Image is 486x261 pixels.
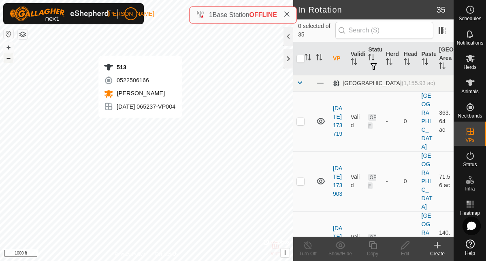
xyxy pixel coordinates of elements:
div: - [386,117,397,126]
p-sorticon: Activate to sort [439,64,446,70]
th: Validity [347,42,365,75]
span: Herds [463,65,476,70]
span: OFF [368,114,376,129]
button: – [4,53,13,63]
span: VPs [465,138,474,143]
a: Privacy Policy [115,250,145,258]
a: Contact Us [155,250,179,258]
span: 1 [209,11,213,18]
p-sorticon: Activate to sort [386,60,392,66]
span: OFFLINE [249,11,277,18]
h2: In Rotation [298,5,437,15]
span: Infra [465,186,475,191]
th: Status [365,42,383,75]
div: 513 [104,62,175,72]
td: 0 [401,151,418,211]
p-sorticon: Activate to sort [368,55,375,62]
span: [PERSON_NAME] [107,10,154,18]
td: 0 [401,91,418,151]
p-sorticon: Activate to sort [404,60,410,66]
td: Valid [347,91,365,151]
div: - [386,177,397,186]
span: 35 [437,4,446,16]
a: [GEOGRAPHIC_DATA] [422,92,433,150]
p-sorticon: Activate to sort [305,55,311,62]
td: 71.56 ac [436,151,454,211]
span: Notifications [457,41,483,45]
button: Reset Map [4,29,13,39]
span: Neckbands [458,113,482,118]
span: Heatmap [460,211,480,216]
span: Schedules [458,16,481,21]
span: [PERSON_NAME] [115,90,165,96]
a: Help [454,236,486,259]
p-sorticon: Activate to sort [351,60,357,66]
a: [GEOGRAPHIC_DATA] [422,152,433,210]
th: VP [330,42,347,75]
span: Base Station [213,11,249,18]
input: Search (S) [335,22,433,39]
div: Create [421,250,454,257]
a: [DATE] 173719 [333,105,342,137]
div: 0522506166 [104,75,175,85]
span: OFF [368,174,376,189]
th: [GEOGRAPHIC_DATA] Area [436,42,454,75]
div: [DATE] 065237-VP004 [104,102,175,111]
span: i [284,249,286,256]
a: [DATE] 173939 [333,225,342,257]
p-sorticon: Activate to sort [422,60,428,66]
div: Show/Hide [324,250,356,257]
th: Pasture [418,42,436,75]
span: Animals [461,89,479,94]
td: 363.64 ac [436,91,454,151]
button: + [4,43,13,52]
div: [GEOGRAPHIC_DATA] [333,80,435,87]
span: Status [463,162,477,167]
span: OFF [368,234,376,249]
td: Valid [347,151,365,211]
button: Map Layers [18,30,28,39]
div: Turn Off [292,250,324,257]
div: Copy [356,250,389,257]
span: 0 selected of 35 [298,22,335,39]
th: Herd [383,42,401,75]
img: Gallagher Logo [10,6,111,21]
a: [DATE] 173903 [333,165,342,197]
th: Head [401,42,418,75]
p-sorticon: Activate to sort [316,55,322,62]
span: Help [465,251,475,256]
button: i [281,248,290,257]
div: Edit [389,250,421,257]
span: (1,155.93 ac) [402,80,435,86]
